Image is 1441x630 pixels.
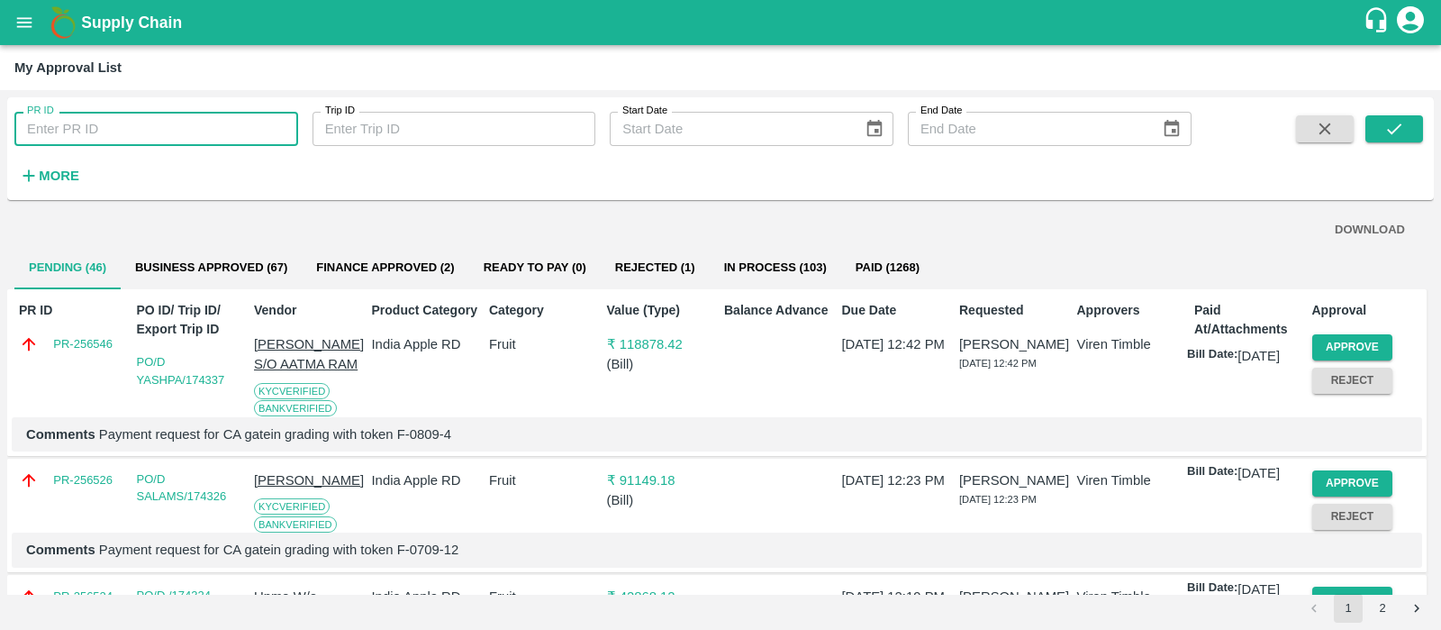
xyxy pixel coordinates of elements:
button: Reject [1312,368,1393,394]
a: PO/D /174324 [137,589,211,602]
p: India Apple RD [372,470,482,490]
span: Bank Verified [254,400,337,416]
p: [DATE] 12:19 PM [842,587,952,607]
p: Bill Date: [1187,580,1237,599]
p: Product Category [372,301,482,320]
p: Payment request for CA gatein grading with token F-0809-4 [26,425,1408,444]
p: Viren Timble [1077,470,1187,490]
p: Due Date [842,301,952,320]
p: [DATE] 12:23 PM [842,470,952,490]
button: Approve [1312,587,1393,613]
button: Go to next page [1402,594,1431,623]
button: Paid (1268) [841,246,934,289]
p: [PERSON_NAME] [959,334,1069,354]
b: Comments [26,427,95,442]
strong: More [39,169,79,183]
div: My Approval List [14,56,122,79]
p: ( Bill ) [607,490,717,510]
p: Upma W/o [PERSON_NAME] [254,587,364,627]
button: Rejected (1) [601,246,710,289]
a: PR-256546 [53,335,113,353]
p: ₹ 118878.42 [607,334,717,354]
b: Comments [26,543,95,557]
p: [DATE] [1237,346,1280,366]
p: Category [489,301,599,320]
p: PR ID [19,301,129,320]
button: Finance Approved (2) [302,246,468,289]
input: Enter Trip ID [313,112,596,146]
button: Reject [1312,504,1393,530]
button: Approve [1312,470,1393,497]
span: KYC Verified [254,498,330,515]
input: Enter PR ID [14,112,298,146]
button: open drawer [4,2,45,43]
input: Start Date [610,112,849,146]
p: ₹ 91149.18 [607,470,717,490]
p: Bill Date: [1187,463,1237,483]
div: account of current user [1394,4,1427,41]
a: PR-256526 [53,471,113,489]
button: Go to page 2 [1368,594,1397,623]
p: Paid At/Attachments [1194,301,1304,339]
p: Fruit [489,587,599,607]
span: [DATE] 12:42 PM [959,358,1037,369]
div: customer-support [1363,6,1394,39]
p: Requested [959,301,1069,320]
p: Approvers [1077,301,1187,320]
p: Approval [1312,301,1422,320]
p: PO ID/ Trip ID/ Export Trip ID [137,301,247,339]
button: page 1 [1334,594,1363,623]
nav: pagination navigation [1297,594,1434,623]
label: Trip ID [325,104,355,118]
button: More [14,160,84,191]
span: [DATE] 12:23 PM [959,494,1037,505]
p: Fruit [489,470,599,490]
img: logo [45,5,81,41]
button: In Process (103) [710,246,841,289]
p: [PERSON_NAME] [959,470,1069,490]
p: [DATE] [1237,463,1280,483]
p: Viren Timble [1077,587,1187,607]
p: India Apple RD [372,587,482,607]
span: KYC Verified [254,383,330,399]
b: Supply Chain [81,14,182,32]
p: Value (Type) [607,301,717,320]
label: End Date [920,104,962,118]
a: PO/D YASHPA/174337 [137,355,225,387]
button: Choose date [1155,112,1189,146]
p: ₹ 42868.12 [607,587,717,607]
button: DOWNLOAD [1328,215,1412,246]
a: PO/D SALAMS/174326 [137,472,227,504]
p: India Apple RD [372,334,482,354]
label: Start Date [622,104,667,118]
button: Approve [1312,334,1393,361]
p: Balance Advance [724,301,834,320]
p: Payment request for CA gatein grading with token F-0709-12 [26,540,1408,560]
p: Bill Date: [1187,346,1237,366]
p: ( Bill ) [607,354,717,374]
label: PR ID [27,104,54,118]
a: Supply Chain [81,10,1363,35]
p: Fruit [489,334,599,354]
button: Ready To Pay (0) [469,246,601,289]
p: [DATE] 12:42 PM [842,334,952,354]
p: [PERSON_NAME] S/O AATMA RAM [254,334,364,375]
input: End Date [908,112,1147,146]
p: Viren Timble [1077,334,1187,354]
p: [DATE] [1237,580,1280,599]
p: [PERSON_NAME] [959,587,1069,607]
span: Bank Verified [254,516,337,533]
button: Pending (46) [14,246,121,289]
p: Vendor [254,301,364,320]
a: PR-256524 [53,588,113,606]
button: Business Approved (67) [121,246,302,289]
button: Choose date [857,112,892,146]
p: [PERSON_NAME] [254,470,364,490]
